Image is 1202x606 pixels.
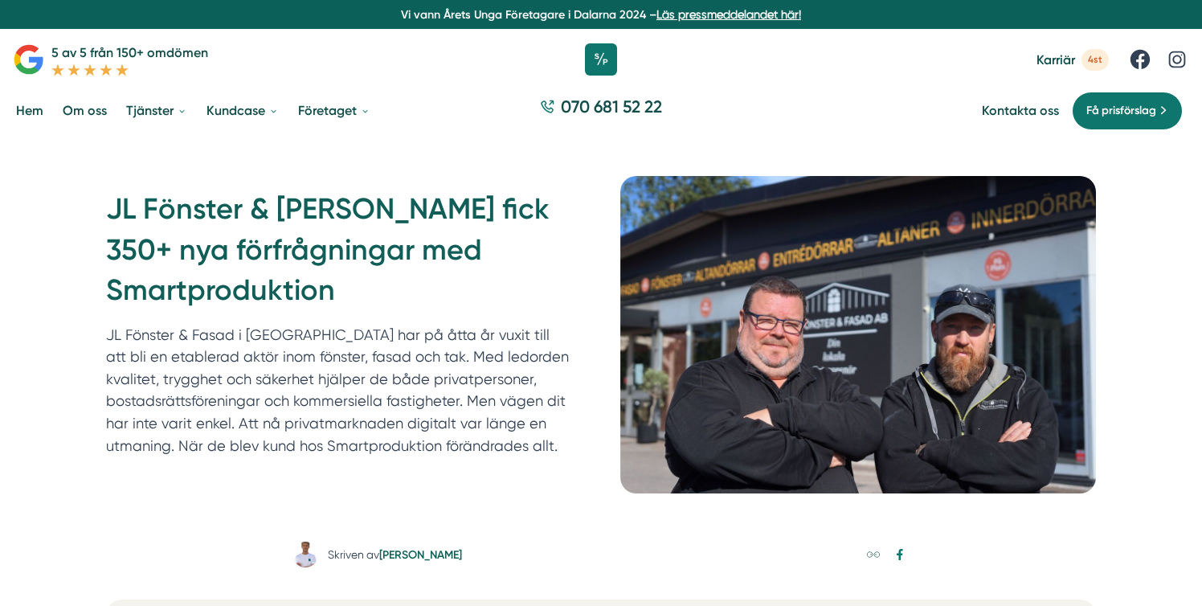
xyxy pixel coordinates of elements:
[863,545,883,565] a: Kopiera länk
[123,90,190,131] a: Tjänster
[1072,92,1183,130] a: Få prisförslag
[1081,49,1109,71] span: 4st
[889,545,910,565] a: Dela på Facebook
[1036,52,1075,68] span: Karriär
[1086,102,1156,120] span: Få prisförslag
[534,95,668,126] a: 070 681 52 22
[203,90,282,131] a: Kundcase
[6,6,1196,23] p: Vi vann Årets Unga Företagare i Dalarna 2024 –
[106,324,569,457] p: JL Fönster & Fasad i [GEOGRAPHIC_DATA] har på åtta år vuxit till att bli en etablerad aktör inom ...
[1036,49,1109,71] a: Karriär 4st
[292,542,318,567] img: Fredrik Weberbauer
[51,43,208,63] p: 5 av 5 från 150+ omdömen
[561,95,662,118] span: 070 681 52 22
[59,90,110,131] a: Om oss
[893,548,906,561] svg: Facebook
[295,90,374,131] a: Företaget
[328,547,462,563] div: Skriven av
[982,103,1059,118] a: Kontakta oss
[106,189,582,323] h1: JL Fönster & [PERSON_NAME] fick 350+ nya förfrågningar med Smartproduktion
[656,8,801,21] a: Läs pressmeddelandet här!
[13,90,47,131] a: Hem
[620,176,1096,493] img: Bild till JL Fönster & Fasad fick 350+ nya förfrågningar med Smartproduktion
[379,548,462,562] a: [PERSON_NAME]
